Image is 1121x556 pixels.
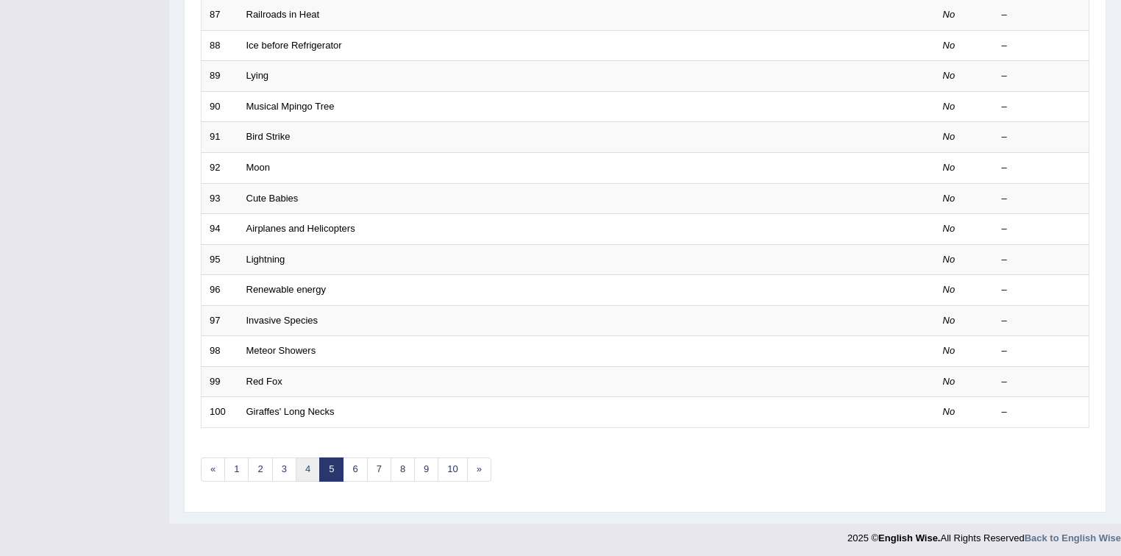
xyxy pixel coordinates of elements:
[246,223,355,234] a: Airplanes and Helicopters
[943,40,955,51] em: No
[246,70,269,81] a: Lying
[1002,69,1081,83] div: –
[202,122,238,153] td: 91
[1002,100,1081,114] div: –
[202,91,238,122] td: 90
[1002,130,1081,144] div: –
[414,457,438,482] a: 9
[1002,192,1081,206] div: –
[343,457,367,482] a: 6
[246,315,318,326] a: Invasive Species
[1002,405,1081,419] div: –
[246,101,335,112] a: Musical Mpingo Tree
[246,40,342,51] a: Ice before Refrigerator
[202,61,238,92] td: 89
[246,9,320,20] a: Railroads in Heat
[1002,375,1081,389] div: –
[943,376,955,387] em: No
[847,524,1121,545] div: 2025 © All Rights Reserved
[438,457,467,482] a: 10
[246,254,285,265] a: Lightning
[943,131,955,142] em: No
[943,101,955,112] em: No
[246,193,299,204] a: Cute Babies
[1002,253,1081,267] div: –
[202,30,238,61] td: 88
[1002,161,1081,175] div: –
[1025,532,1121,543] a: Back to English Wise
[202,275,238,306] td: 96
[943,70,955,81] em: No
[246,162,271,173] a: Moon
[246,406,335,417] a: Giraffes' Long Necks
[943,223,955,234] em: No
[202,183,238,214] td: 93
[202,244,238,275] td: 95
[201,457,225,482] a: «
[202,336,238,367] td: 98
[943,406,955,417] em: No
[1002,8,1081,22] div: –
[246,376,282,387] a: Red Fox
[272,457,296,482] a: 3
[467,457,491,482] a: »
[943,284,955,295] em: No
[1002,39,1081,53] div: –
[1002,314,1081,328] div: –
[246,345,316,356] a: Meteor Showers
[202,152,238,183] td: 92
[224,457,249,482] a: 1
[943,193,955,204] em: No
[943,345,955,356] em: No
[878,532,940,543] strong: English Wise.
[1002,222,1081,236] div: –
[943,254,955,265] em: No
[202,305,238,336] td: 97
[943,9,955,20] em: No
[246,284,326,295] a: Renewable energy
[1002,344,1081,358] div: –
[391,457,415,482] a: 8
[202,214,238,245] td: 94
[202,397,238,428] td: 100
[296,457,320,482] a: 4
[319,457,344,482] a: 5
[367,457,391,482] a: 7
[246,131,291,142] a: Bird Strike
[943,315,955,326] em: No
[248,457,272,482] a: 2
[202,366,238,397] td: 99
[1002,283,1081,297] div: –
[943,162,955,173] em: No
